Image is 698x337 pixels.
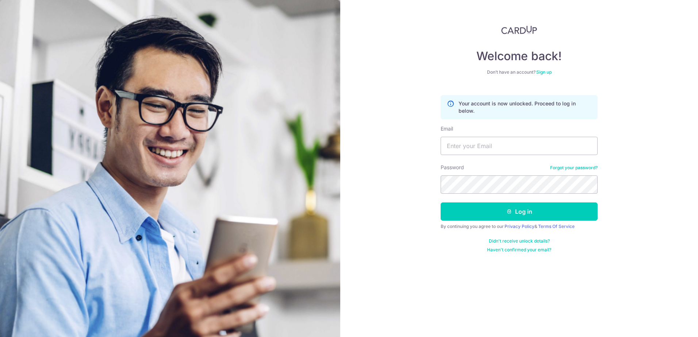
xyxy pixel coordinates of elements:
[489,238,550,244] a: Didn't receive unlock details?
[441,69,598,75] div: Don’t have an account?
[441,164,464,171] label: Password
[441,49,598,63] h4: Welcome back!
[487,247,551,253] a: Haven't confirmed your email?
[505,224,534,229] a: Privacy Policy
[501,26,537,34] img: CardUp Logo
[550,165,598,171] a: Forgot your password?
[441,202,598,221] button: Log in
[536,69,552,75] a: Sign up
[459,100,591,115] p: Your account is now unlocked. Proceed to log in below.
[441,224,598,229] div: By continuing you agree to our &
[441,137,598,155] input: Enter your Email
[441,125,453,132] label: Email
[538,224,575,229] a: Terms Of Service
